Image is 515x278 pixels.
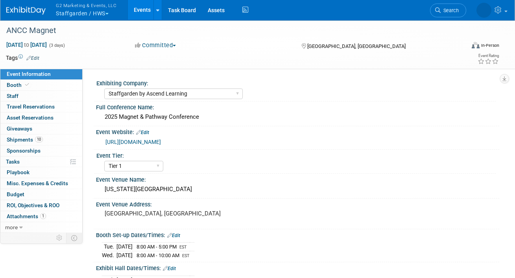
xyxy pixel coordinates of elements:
[0,211,82,222] a: Attachments1
[48,43,65,48] span: (3 days)
[0,123,82,134] a: Giveaways
[0,112,82,123] a: Asset Reservations
[96,150,496,160] div: Event Tier:
[0,91,82,101] a: Staff
[23,42,30,48] span: to
[6,54,39,62] td: Tags
[6,7,46,15] img: ExhibitDay
[102,251,116,259] td: Wed.
[427,41,499,53] div: Event Format
[307,43,406,49] span: [GEOGRAPHIC_DATA], [GEOGRAPHIC_DATA]
[26,55,39,61] a: Edit
[35,136,43,142] span: 10
[7,213,46,219] span: Attachments
[7,202,59,208] span: ROI, Objectives & ROO
[0,101,82,112] a: Travel Reservations
[0,69,82,79] a: Event Information
[116,243,133,251] td: [DATE]
[0,200,82,211] a: ROI, Objectives & ROO
[0,156,82,167] a: Tasks
[102,183,493,195] div: [US_STATE][GEOGRAPHIC_DATA]
[132,41,179,50] button: Committed
[0,189,82,200] a: Budget
[56,1,116,9] span: G2 Marketing & Events, LLC
[96,77,496,87] div: Exhibiting Company:
[5,224,18,230] span: more
[0,80,82,90] a: Booth
[430,4,466,17] a: Search
[96,262,499,272] div: Exhibit Hall Dates/Times:
[53,233,66,243] td: Personalize Event Tab Strip
[102,243,116,251] td: Tue.
[163,266,176,271] a: Edit
[96,229,499,239] div: Booth Set-up Dates/Times:
[481,42,499,48] div: In-Person
[105,139,161,145] a: [URL][DOMAIN_NAME]
[0,178,82,189] a: Misc. Expenses & Credits
[116,251,133,259] td: [DATE]
[7,82,31,88] span: Booth
[96,199,499,208] div: Event Venue Address:
[478,54,499,58] div: Event Rating
[0,167,82,178] a: Playbook
[0,145,82,156] a: Sponsorships
[136,130,149,135] a: Edit
[105,210,255,217] pre: [GEOGRAPHIC_DATA], [GEOGRAPHIC_DATA]
[96,101,499,111] div: Full Conference Name:
[7,191,24,197] span: Budget
[6,158,20,165] span: Tasks
[7,103,55,110] span: Travel Reservations
[7,93,18,99] span: Staff
[7,71,51,77] span: Event Information
[0,134,82,145] a: Shipments10
[441,7,459,13] span: Search
[137,244,177,250] span: 8:00 AM - 5:00 PM
[7,125,32,132] span: Giveaways
[6,41,47,48] span: [DATE] [DATE]
[25,83,29,87] i: Booth reservation complete
[7,114,54,121] span: Asset Reservations
[102,111,493,123] div: 2025 Magnet & Pathway Conference
[137,252,179,258] span: 8:00 AM - 10:00 AM
[0,222,82,233] a: more
[96,126,499,136] div: Event Website:
[7,180,68,186] span: Misc. Expenses & Credits
[40,213,46,219] span: 1
[179,245,187,250] span: EST
[66,233,83,243] td: Toggle Event Tabs
[4,24,457,38] div: ANCC Magnet
[96,174,499,184] div: Event Venue Name:
[472,42,480,48] img: Format-Inperson.png
[182,253,190,258] span: EST
[167,233,180,238] a: Edit
[7,136,43,143] span: Shipments
[7,147,41,154] span: Sponsorships
[476,3,491,18] img: Nora McQuillan
[7,169,30,175] span: Playbook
